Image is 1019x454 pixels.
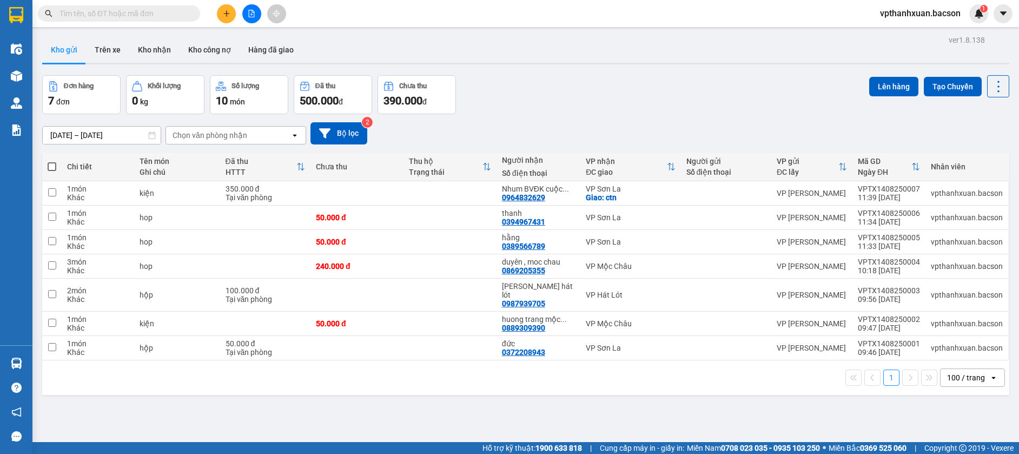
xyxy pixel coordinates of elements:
[140,238,214,246] div: hop
[686,157,766,166] div: Người gửi
[502,169,575,177] div: Số điện thoại
[231,82,259,90] div: Số lượng
[240,37,302,63] button: Hàng đã giao
[294,75,372,114] button: Đã thu500.000đ
[9,7,23,23] img: logo-vxr
[883,370,899,386] button: 1
[226,157,296,166] div: Đã thu
[994,4,1013,23] button: caret-down
[132,94,138,107] span: 0
[777,213,847,222] div: VP [PERSON_NAME]
[11,70,22,82] img: warehouse-icon
[56,97,70,106] span: đơn
[777,319,847,328] div: VP [PERSON_NAME]
[140,157,214,166] div: Tên món
[947,372,985,383] div: 100 / trang
[226,193,305,202] div: Tại văn phòng
[586,157,666,166] div: VP nhận
[409,157,482,166] div: Thu hộ
[67,233,129,242] div: 1 món
[858,233,920,242] div: VPTX1408250005
[316,162,398,171] div: Chưa thu
[217,4,236,23] button: plus
[242,4,261,23] button: file-add
[226,295,305,304] div: Tại văn phòng
[502,193,545,202] div: 0964832629
[67,315,129,324] div: 1 món
[11,43,22,55] img: warehouse-icon
[586,193,675,202] div: Giao: ctn
[858,266,920,275] div: 10:18 [DATE]
[64,82,94,90] div: Đơn hàng
[777,344,847,352] div: VP [PERSON_NAME]
[140,344,214,352] div: hộp
[974,9,984,18] img: icon-new-feature
[409,168,482,176] div: Trạng thái
[316,319,398,328] div: 50.000 đ
[362,117,373,128] sup: 2
[226,286,305,295] div: 100.000 đ
[11,431,22,442] span: message
[502,185,575,193] div: Nhum BVĐK cuộc sống⁹
[586,168,666,176] div: ĐC giao
[777,238,847,246] div: VP [PERSON_NAME]
[771,153,852,181] th: Toggle SortBy
[300,94,339,107] span: 500.000
[378,75,456,114] button: Chưa thu390.000đ
[67,218,129,226] div: Khác
[140,262,214,271] div: hop
[982,5,985,12] span: 1
[858,157,911,166] div: Mã GD
[383,94,422,107] span: 390.000
[180,37,240,63] button: Kho công nợ
[858,315,920,324] div: VPTX1408250002
[399,82,427,90] div: Chưa thu
[777,189,847,198] div: VP [PERSON_NAME]
[998,9,1008,18] span: caret-down
[290,131,299,140] svg: open
[502,315,575,324] div: huong trang mộc châu
[67,295,129,304] div: Khác
[858,168,911,176] div: Ngày ĐH
[586,319,675,328] div: VP Mộc Châu
[829,442,906,454] span: Miền Bắc
[43,127,161,144] input: Select a date range.
[590,442,592,454] span: |
[924,77,982,96] button: Tạo Chuyến
[173,130,247,141] div: Chọn văn phòng nhận
[915,442,916,454] span: |
[226,168,296,176] div: HTTT
[11,407,22,417] span: notification
[959,444,967,452] span: copyright
[858,209,920,218] div: VPTX1408250006
[777,262,847,271] div: VP [PERSON_NAME]
[11,383,22,393] span: question-circle
[267,4,286,23] button: aim
[931,262,1003,271] div: vpthanhxuan.bacson
[11,358,22,369] img: warehouse-icon
[869,77,918,96] button: Lên hàng
[339,97,343,106] span: đ
[482,442,582,454] span: Hỗ trợ kỹ thuật:
[140,189,214,198] div: kiện
[852,153,925,181] th: Toggle SortBy
[858,324,920,332] div: 09:47 [DATE]
[502,218,545,226] div: 0394967431
[248,10,255,17] span: file-add
[949,34,985,46] div: ver 1.8.138
[316,213,398,222] div: 50.000 đ
[140,97,148,106] span: kg
[230,97,245,106] span: món
[989,373,998,382] svg: open
[502,282,575,299] div: kim anh hát lót
[11,97,22,109] img: warehouse-icon
[721,444,820,452] strong: 0708 023 035 - 0935 103 250
[931,344,1003,352] div: vpthanhxuan.bacson
[502,233,575,242] div: hằng
[858,286,920,295] div: VPTX1408250003
[42,75,121,114] button: Đơn hàng7đơn
[67,242,129,251] div: Khác
[67,324,129,332] div: Khác
[777,157,838,166] div: VP gửi
[148,82,181,90] div: Khối lượng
